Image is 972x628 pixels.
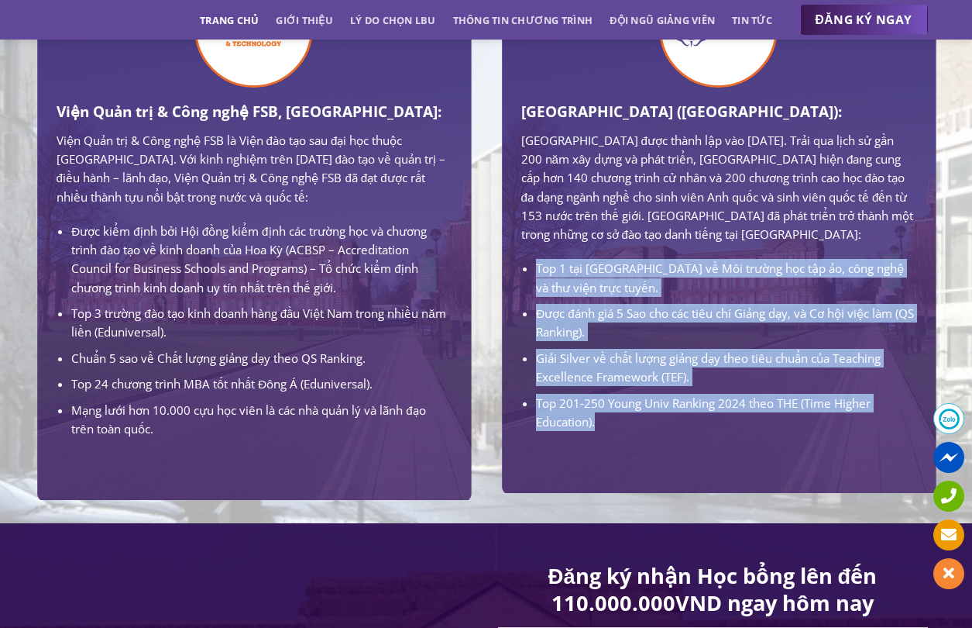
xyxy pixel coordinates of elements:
[200,6,259,34] a: Trang chủ
[276,6,333,34] a: Giới thiệu
[732,6,772,34] a: Tin tức
[521,131,916,244] p: [GEOGRAPHIC_DATA] được thành lập vào [DATE]. Trải qua lịch sử gần 200 năm xây dựng và phát triển,...
[71,222,451,297] li: Được kiểm định bởi Hội đồng kiểm định các trường học và chương trình đào tạo về kinh doanh của Ho...
[498,562,928,617] h1: Đăng ký nhận Học bổng lên đến 110.000.000VND ngay hôm nay
[521,100,916,123] h3: [GEOGRAPHIC_DATA] ([GEOGRAPHIC_DATA]):
[71,401,451,439] li: Mạng lưới hơn 10.000 cựu học viên là các nhà quản lý và lãnh đạo trên toàn quốc.
[57,100,452,123] h3: Viện Quản trị & Công nghệ FSB, [GEOGRAPHIC_DATA]:
[800,5,928,36] a: ĐĂNG KÝ NGAY
[536,349,915,387] li: Giải Silver về chất lượng giảng dạy theo tiêu chuẩn của Teaching Excellence Framework (TEF).
[350,6,436,34] a: Lý do chọn LBU
[453,6,593,34] a: Thông tin chương trình
[816,10,912,29] span: ĐĂNG KÝ NGAY
[536,304,915,342] li: Được đánh giá 5 Sao cho các tiêu chí Giảng dạy, và Cơ hội việc làm (QS Ranking).
[610,6,715,34] a: Đội ngũ giảng viên
[71,349,451,367] li: Chuẩn 5 sao về Chất lượng giảng dạy theo QS Ranking.
[536,259,915,297] li: Top 1 tại [GEOGRAPHIC_DATA] về Môi trường học tập ảo, công nghệ và thư viện trực tuyến.
[71,304,451,342] li: Top 3 trường đào tạo kinh doanh hàng đầu Việt Nam trong nhiều năm liền (Eduniversal).
[71,374,451,393] li: Top 24 chương trình MBA tốt nhất Đông Á (Eduniversal).
[536,394,915,432] li: Top 201-250 Young Univ Ranking 2024 theo THE (Time Higher Education).
[57,131,452,206] p: Viện Quản trị & Công nghệ FSB là Viện đào tạo sau đại học thuộc [GEOGRAPHIC_DATA]. Với kinh nghiệ...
